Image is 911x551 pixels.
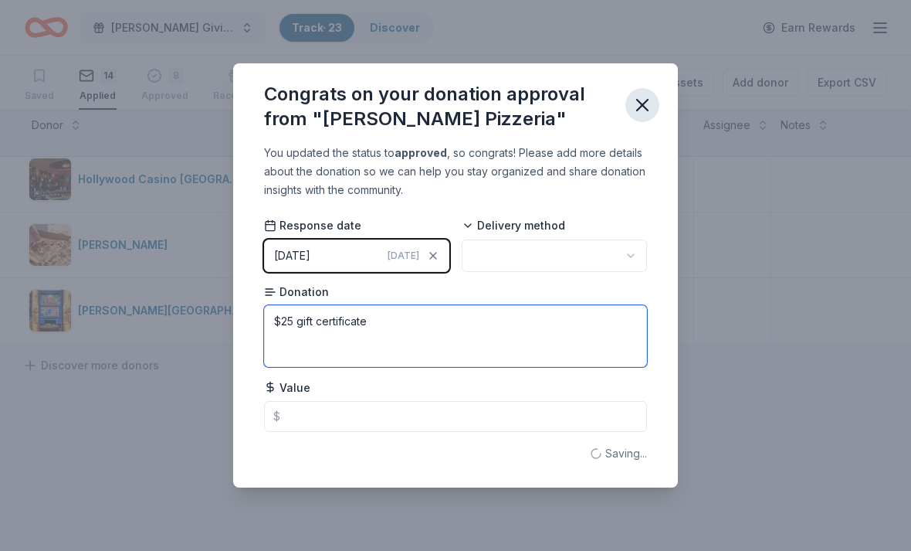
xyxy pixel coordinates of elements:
span: Response date [264,218,361,233]
div: Congrats on your donation approval from "[PERSON_NAME] Pizzeria" [264,82,613,131]
button: [DATE][DATE] [264,240,449,272]
span: Donation [264,284,329,300]
div: You updated the status to , so congrats! Please add more details about the donation so we can hel... [264,144,647,199]
span: [DATE] [388,250,419,262]
b: approved [395,146,447,159]
textarea: $25 gift certificate [264,305,647,367]
div: [DATE] [274,247,310,265]
span: Delivery method [462,218,565,233]
span: Value [264,380,310,396]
